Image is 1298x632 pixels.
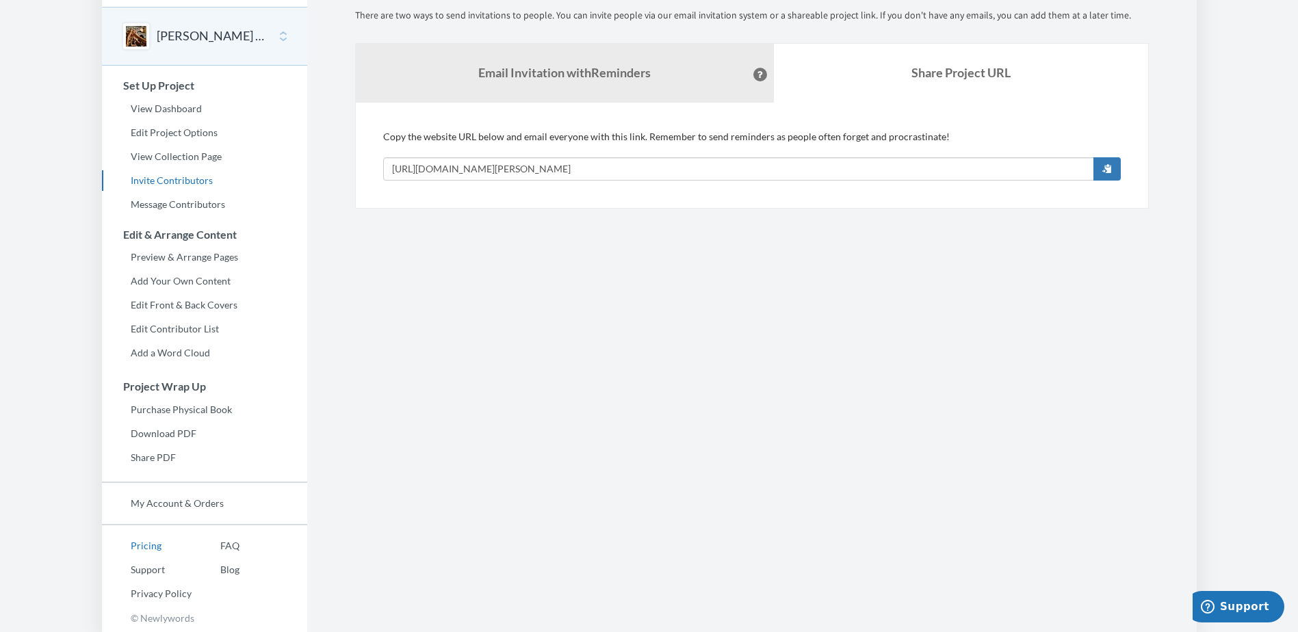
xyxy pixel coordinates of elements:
a: Add Your Own Content [102,271,307,291]
a: Pricing [102,536,192,556]
a: Add a Word Cloud [102,343,307,363]
p: © Newlywords [102,607,307,629]
a: Invite Contributors [102,170,307,191]
a: Edit Contributor List [102,319,307,339]
a: Support [102,559,192,580]
p: There are two ways to send invitations to people. You can invite people via our email invitation ... [355,9,1149,23]
a: Edit Project Options [102,122,307,143]
a: Download PDF [102,423,307,444]
a: Blog [192,559,239,580]
b: Share Project URL [911,65,1011,80]
div: Copy the website URL below and email everyone with this link. Remember to send reminders as peopl... [383,130,1121,181]
a: Message Contributors [102,194,307,215]
a: View Collection Page [102,146,307,167]
h3: Project Wrap Up [103,380,307,393]
a: Privacy Policy [102,583,192,604]
h3: Edit & Arrange Content [103,228,307,241]
a: Purchase Physical Book [102,399,307,420]
h3: Set Up Project [103,79,307,92]
a: FAQ [192,536,239,556]
button: [PERSON_NAME] - Retirement [157,27,268,45]
iframe: Opens a widget where you can chat to one of our agents [1193,591,1284,625]
a: Preview & Arrange Pages [102,247,307,267]
a: My Account & Orders [102,493,307,514]
a: Share PDF [102,447,307,468]
a: View Dashboard [102,98,307,119]
a: Edit Front & Back Covers [102,295,307,315]
strong: Email Invitation with Reminders [478,65,651,80]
